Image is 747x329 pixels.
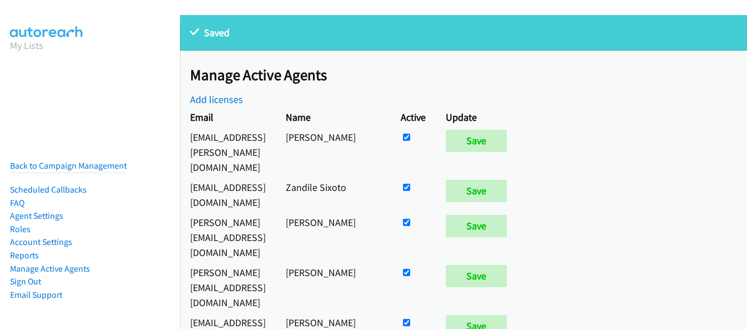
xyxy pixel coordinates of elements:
a: Reports [10,250,39,261]
a: Back to Campaign Management [10,160,127,171]
input: Save [446,130,507,152]
td: [PERSON_NAME] [276,127,391,177]
h2: Manage Active Agents [190,66,747,85]
input: Save [446,215,507,237]
td: [PERSON_NAME] [276,262,391,312]
td: [EMAIL_ADDRESS][DOMAIN_NAME] [180,177,276,212]
a: Sign Out [10,276,41,287]
input: Save [446,265,507,287]
a: Roles [10,224,31,234]
td: [PERSON_NAME][EMAIL_ADDRESS][DOMAIN_NAME] [180,262,276,312]
input: Save [446,180,507,202]
th: Email [180,107,276,127]
a: Email Support [10,289,62,300]
a: FAQ [10,198,24,208]
th: Name [276,107,391,127]
a: Account Settings [10,237,72,247]
a: Scheduled Callbacks [10,184,87,195]
th: Update [436,107,522,127]
a: My Lists [10,39,43,52]
td: [PERSON_NAME][EMAIL_ADDRESS][DOMAIN_NAME] [180,212,276,262]
td: Zandile Sixoto [276,177,391,212]
a: Add licenses [190,93,243,106]
a: Manage Active Agents [10,263,90,274]
p: Saved [190,25,737,40]
td: [EMAIL_ADDRESS][PERSON_NAME][DOMAIN_NAME] [180,127,276,177]
th: Active [391,107,436,127]
a: Agent Settings [10,210,63,221]
td: [PERSON_NAME] [276,212,391,262]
